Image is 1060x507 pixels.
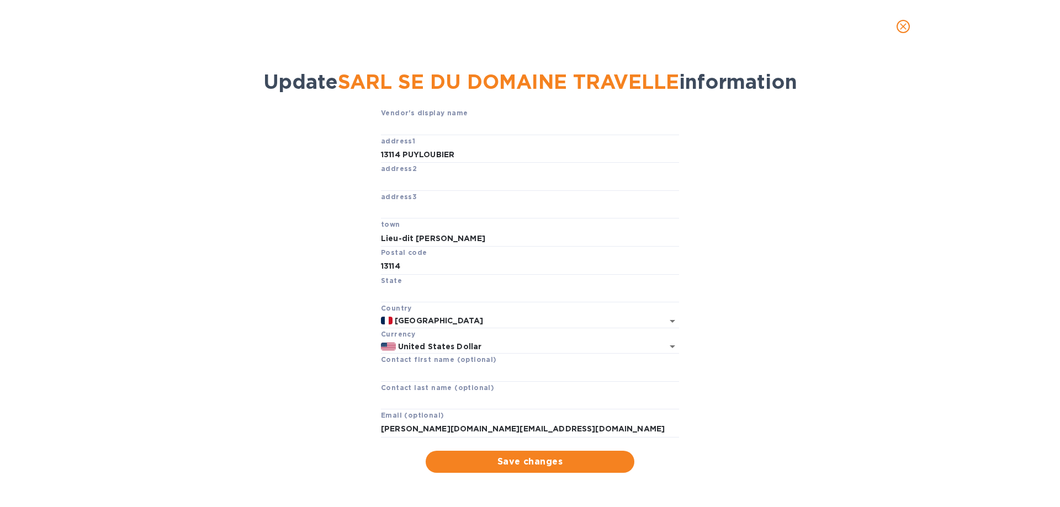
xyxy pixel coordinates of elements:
b: Currency [381,330,415,338]
b: State [381,276,402,285]
img: FR [381,317,393,324]
button: Open [665,313,680,329]
span: SARL SE DU DOMAINE TRAVELLE [338,70,679,94]
b: Contact first name (optional) [381,355,497,364]
b: address2 [381,164,417,173]
img: USD [381,343,396,350]
b: address1 [381,137,415,145]
b: Email (optional) [381,411,444,419]
button: Save changes [426,451,634,473]
b: address3 [381,193,417,201]
b: Contact last name (optional) [381,383,494,392]
button: Open [665,339,680,354]
b: town [381,220,400,228]
button: close [890,13,916,40]
span: Update information [263,70,797,94]
b: Postal code [381,248,427,257]
span: Save changes [434,455,626,468]
b: Vendor's display name [381,109,468,117]
b: Country [381,304,412,312]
